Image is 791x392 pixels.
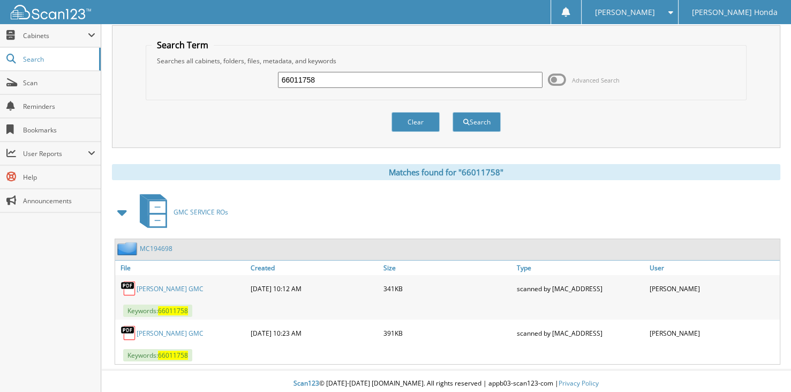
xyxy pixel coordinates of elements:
img: PDF.png [120,280,137,297]
span: Scan [23,78,95,87]
span: Scan123 [293,379,319,388]
span: Keywords: [123,305,192,317]
span: Keywords: [123,349,192,361]
span: Help [23,173,95,182]
img: folder2.png [117,242,140,255]
a: MC194698 [140,244,172,253]
div: 391KB [381,322,514,344]
div: scanned by [MAC_ADDRESS] [514,278,647,299]
img: PDF.png [120,325,137,341]
span: [PERSON_NAME] Honda [692,9,778,16]
a: Size [381,261,514,275]
span: 66011758 [158,351,188,360]
span: Reminders [23,102,95,111]
span: [PERSON_NAME] [595,9,655,16]
span: User Reports [23,149,88,158]
span: Announcements [23,196,95,205]
button: Clear [391,112,440,132]
span: Cabinets [23,31,88,40]
div: scanned by [MAC_ADDRESS] [514,322,647,344]
div: [PERSON_NAME] [647,322,780,344]
span: Advanced Search [572,76,620,84]
span: 66011758 [158,306,188,315]
div: Searches all cabinets, folders, files, metadata, and keywords [152,56,740,65]
span: GMC SERVICE ROs [174,208,228,217]
legend: Search Term [152,39,214,51]
a: Created [248,261,381,275]
a: User [647,261,780,275]
a: Privacy Policy [559,379,599,388]
div: 341KB [381,278,514,299]
a: File [115,261,248,275]
div: [DATE] 10:12 AM [248,278,381,299]
a: [PERSON_NAME] GMC [137,284,204,293]
button: Search [453,112,501,132]
div: [PERSON_NAME] [647,278,780,299]
a: [PERSON_NAME] GMC [137,329,204,338]
a: GMC SERVICE ROs [133,191,228,233]
span: Search [23,55,94,64]
div: Matches found for "66011758" [112,164,780,180]
a: Type [514,261,647,275]
div: [DATE] 10:23 AM [248,322,381,344]
img: scan123-logo-white.svg [11,5,91,19]
span: Bookmarks [23,125,95,135]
